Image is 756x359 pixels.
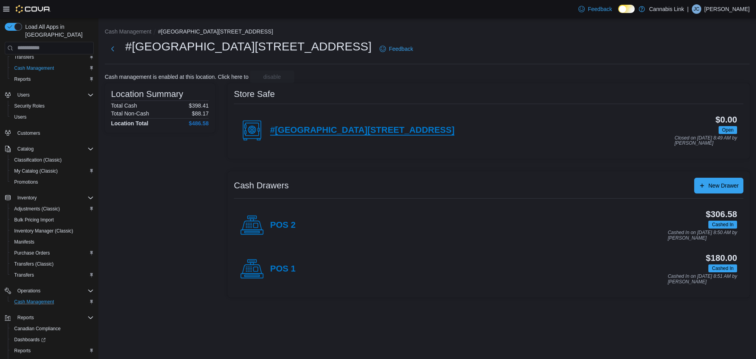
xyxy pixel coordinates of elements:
[11,346,94,355] span: Reports
[11,63,57,73] a: Cash Management
[694,178,743,193] button: New Drawer
[11,204,63,214] a: Adjustments (Classic)
[14,193,94,203] span: Inventory
[234,89,275,99] h3: Store Safe
[14,65,54,71] span: Cash Management
[722,126,734,134] span: Open
[706,210,737,219] h3: $306.58
[8,225,97,236] button: Inventory Manager (Classic)
[11,335,49,344] a: Dashboards
[14,239,34,245] span: Manifests
[11,74,34,84] a: Reports
[708,264,737,272] span: Cashed In
[11,237,94,247] span: Manifests
[11,166,61,176] a: My Catalog (Classic)
[11,204,94,214] span: Adjustments (Classic)
[8,323,97,334] button: Canadian Compliance
[376,41,416,57] a: Feedback
[11,324,64,333] a: Canadian Compliance
[2,143,97,154] button: Catalog
[16,5,51,13] img: Cova
[8,247,97,259] button: Purchase Orders
[687,4,689,14] p: |
[105,74,248,80] p: Cash management is enabled at this location. Click here to
[8,74,97,85] button: Reports
[111,120,148,126] h4: Location Total
[11,297,94,307] span: Cash Management
[575,1,615,17] a: Feedback
[11,335,94,344] span: Dashboards
[11,270,94,280] span: Transfers
[17,288,41,294] span: Operations
[17,314,34,321] span: Reports
[14,114,26,120] span: Users
[270,264,296,274] h4: POS 1
[192,110,209,117] p: $88.17
[263,73,281,81] span: disable
[8,345,97,356] button: Reports
[712,221,734,228] span: Cashed In
[11,215,94,225] span: Bulk Pricing Import
[14,179,38,185] span: Promotions
[8,112,97,123] button: Users
[11,63,94,73] span: Cash Management
[11,346,34,355] a: Reports
[14,193,40,203] button: Inventory
[11,177,94,187] span: Promotions
[11,270,37,280] a: Transfers
[8,177,97,188] button: Promotions
[11,166,94,176] span: My Catalog (Classic)
[8,259,97,270] button: Transfers (Classic)
[189,120,209,126] h4: $486.58
[11,112,94,122] span: Users
[270,125,454,136] h4: #[GEOGRAPHIC_DATA][STREET_ADDRESS]
[588,5,612,13] span: Feedback
[11,297,57,307] a: Cash Management
[8,100,97,112] button: Security Roles
[189,102,209,109] p: $398.41
[14,76,31,82] span: Reports
[14,348,31,354] span: Reports
[2,312,97,323] button: Reports
[694,4,700,14] span: JC
[111,102,137,109] h6: Total Cash
[14,261,54,267] span: Transfers (Classic)
[11,74,94,84] span: Reports
[706,253,737,263] h3: $180.00
[11,112,30,122] a: Users
[234,181,289,190] h3: Cash Drawers
[14,144,37,154] button: Catalog
[14,299,54,305] span: Cash Management
[14,144,94,154] span: Catalog
[715,115,737,125] h3: $0.00
[11,226,94,236] span: Inventory Manager (Classic)
[8,63,97,74] button: Cash Management
[11,52,94,62] span: Transfers
[11,259,57,269] a: Transfers (Classic)
[11,248,53,258] a: Purchase Orders
[14,272,34,278] span: Transfers
[14,217,54,223] span: Bulk Pricing Import
[17,130,40,136] span: Customers
[14,313,37,322] button: Reports
[14,228,73,234] span: Inventory Manager (Classic)
[11,324,94,333] span: Canadian Compliance
[14,206,60,212] span: Adjustments (Classic)
[2,285,97,296] button: Operations
[11,226,76,236] a: Inventory Manager (Classic)
[14,54,34,60] span: Transfers
[14,313,94,322] span: Reports
[8,154,97,166] button: Classification (Classic)
[105,28,151,35] button: Cash Management
[11,52,37,62] a: Transfers
[105,41,120,57] button: Next
[11,177,41,187] a: Promotions
[668,230,737,241] p: Cashed In on [DATE] 8:50 AM by [PERSON_NAME]
[708,182,739,190] span: New Drawer
[14,286,94,296] span: Operations
[8,52,97,63] button: Transfers
[704,4,750,14] p: [PERSON_NAME]
[11,101,48,111] a: Security Roles
[11,155,65,165] a: Classification (Classic)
